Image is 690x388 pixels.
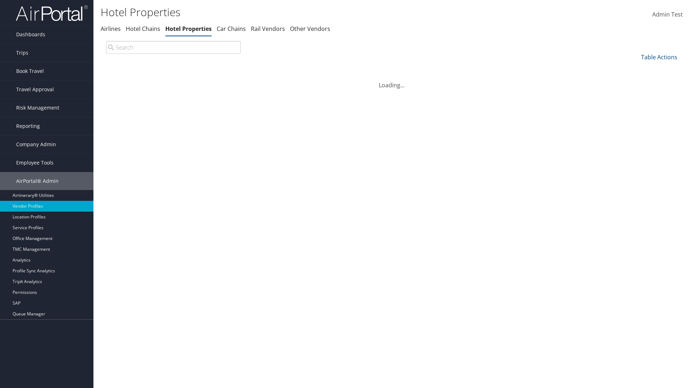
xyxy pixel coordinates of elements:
div: Loading... [101,72,683,89]
a: Table Actions [641,53,677,61]
a: Airlines [101,25,121,33]
span: Risk Management [16,99,59,117]
span: Travel Approval [16,80,54,98]
a: Rail Vendors [251,25,285,33]
span: Company Admin [16,135,56,153]
span: Trips [16,44,28,62]
span: Admin Test [652,10,683,18]
span: Book Travel [16,62,44,80]
a: Other Vendors [290,25,330,33]
span: Dashboards [16,26,45,43]
input: Search [106,41,241,54]
a: Hotel Properties [165,25,212,33]
a: Hotel Chains [126,25,160,33]
span: Employee Tools [16,154,54,172]
span: Reporting [16,117,40,135]
a: Car Chains [217,25,246,33]
a: Admin Test [652,4,683,26]
img: airportal-logo.png [16,5,88,22]
span: AirPortal® Admin [16,172,59,190]
h1: Hotel Properties [101,5,489,20]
